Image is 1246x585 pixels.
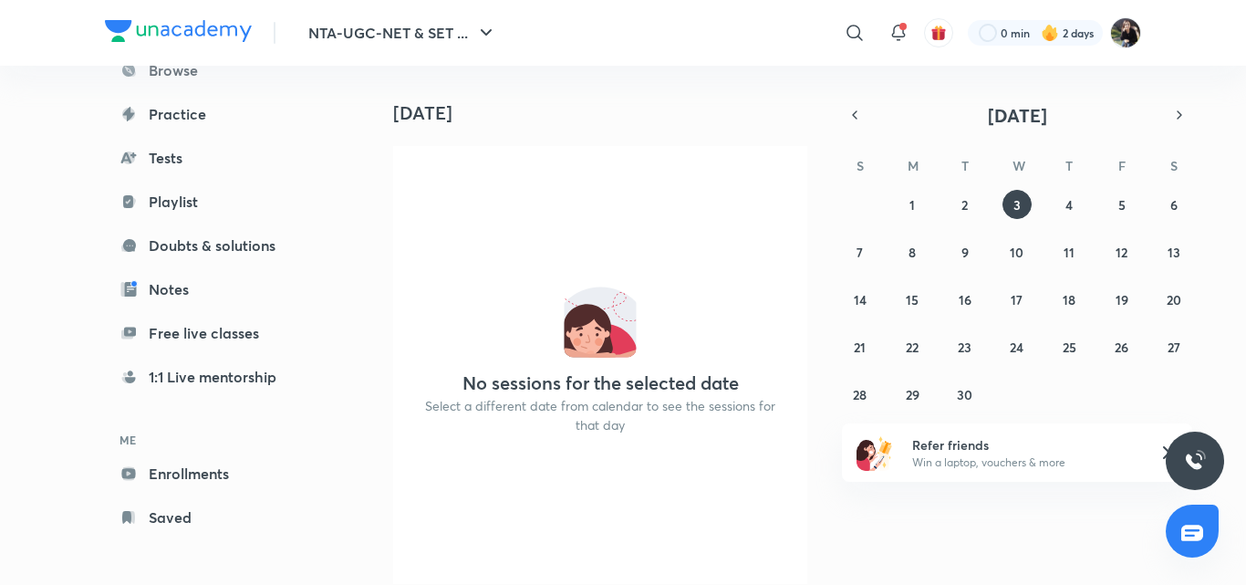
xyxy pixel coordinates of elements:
abbr: September 27, 2025 [1168,339,1180,356]
abbr: September 14, 2025 [854,291,867,308]
img: Company Logo [105,20,252,42]
button: September 21, 2025 [846,332,875,361]
button: September 22, 2025 [898,332,927,361]
abbr: Thursday [1065,157,1073,174]
abbr: September 29, 2025 [906,386,919,403]
abbr: September 30, 2025 [957,386,972,403]
button: September 18, 2025 [1054,285,1084,314]
abbr: September 17, 2025 [1011,291,1023,308]
abbr: Wednesday [1012,157,1025,174]
button: September 11, 2025 [1054,237,1084,266]
button: NTA-UGC-NET & SET ... [297,15,508,51]
button: September 28, 2025 [846,380,875,409]
a: Company Logo [105,20,252,47]
abbr: September 22, 2025 [906,339,919,356]
p: Win a laptop, vouchers & more [912,454,1137,471]
a: Browse [105,52,317,89]
abbr: September 15, 2025 [906,291,919,308]
abbr: September 8, 2025 [909,244,916,261]
button: September 23, 2025 [950,332,980,361]
h4: No sessions for the selected date [462,372,739,394]
button: September 19, 2025 [1107,285,1137,314]
abbr: Sunday [857,157,864,174]
img: avatar [930,25,947,41]
abbr: September 19, 2025 [1116,291,1128,308]
button: September 26, 2025 [1107,332,1137,361]
img: prerna kapoor [1110,17,1141,48]
a: Notes [105,271,317,308]
button: September 7, 2025 [846,237,875,266]
abbr: September 21, 2025 [854,339,866,356]
button: September 20, 2025 [1159,285,1189,314]
button: September 3, 2025 [1002,190,1032,219]
button: September 13, 2025 [1159,237,1189,266]
button: [DATE] [867,102,1167,128]
button: September 29, 2025 [898,380,927,409]
img: ttu [1184,450,1206,472]
h4: [DATE] [393,102,822,124]
button: September 12, 2025 [1107,237,1137,266]
abbr: Saturday [1170,157,1178,174]
button: September 30, 2025 [950,380,980,409]
abbr: September 2, 2025 [961,196,968,214]
button: September 8, 2025 [898,237,927,266]
button: avatar [924,18,953,47]
abbr: Tuesday [961,157,969,174]
button: September 2, 2025 [950,190,980,219]
abbr: September 28, 2025 [853,386,867,403]
abbr: September 5, 2025 [1118,196,1126,214]
abbr: September 26, 2025 [1115,339,1128,356]
img: referral [857,434,893,471]
a: Tests [105,140,317,176]
abbr: September 6, 2025 [1170,196,1178,214]
button: September 17, 2025 [1002,285,1032,314]
p: Select a different date from calendar to see the sessions for that day [415,396,785,434]
abbr: September 7, 2025 [857,244,863,261]
img: No events [564,285,637,358]
abbr: September 13, 2025 [1168,244,1180,261]
abbr: September 23, 2025 [958,339,971,356]
abbr: September 12, 2025 [1116,244,1127,261]
abbr: Friday [1118,157,1126,174]
abbr: September 18, 2025 [1063,291,1075,308]
a: Practice [105,96,317,132]
a: Playlist [105,183,317,220]
button: September 24, 2025 [1002,332,1032,361]
button: September 27, 2025 [1159,332,1189,361]
h6: Refer friends [912,435,1137,454]
span: [DATE] [988,103,1047,128]
button: September 9, 2025 [950,237,980,266]
abbr: September 20, 2025 [1167,291,1181,308]
h6: ME [105,424,317,455]
a: Enrollments [105,455,317,492]
a: Saved [105,499,317,536]
abbr: September 4, 2025 [1065,196,1073,214]
abbr: September 25, 2025 [1063,339,1076,356]
button: September 6, 2025 [1159,190,1189,219]
a: Doubts & solutions [105,227,317,264]
a: 1:1 Live mentorship [105,359,317,395]
abbr: September 24, 2025 [1010,339,1023,356]
abbr: Monday [908,157,919,174]
button: September 10, 2025 [1002,237,1032,266]
abbr: September 10, 2025 [1010,244,1023,261]
abbr: September 11, 2025 [1064,244,1075,261]
button: September 16, 2025 [950,285,980,314]
button: September 25, 2025 [1054,332,1084,361]
button: September 1, 2025 [898,190,927,219]
button: September 4, 2025 [1054,190,1084,219]
abbr: September 16, 2025 [959,291,971,308]
abbr: September 3, 2025 [1013,196,1021,214]
img: streak [1041,24,1059,42]
button: September 15, 2025 [898,285,927,314]
abbr: September 1, 2025 [909,196,915,214]
button: September 14, 2025 [846,285,875,314]
a: Free live classes [105,315,317,351]
abbr: September 9, 2025 [961,244,969,261]
button: September 5, 2025 [1107,190,1137,219]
